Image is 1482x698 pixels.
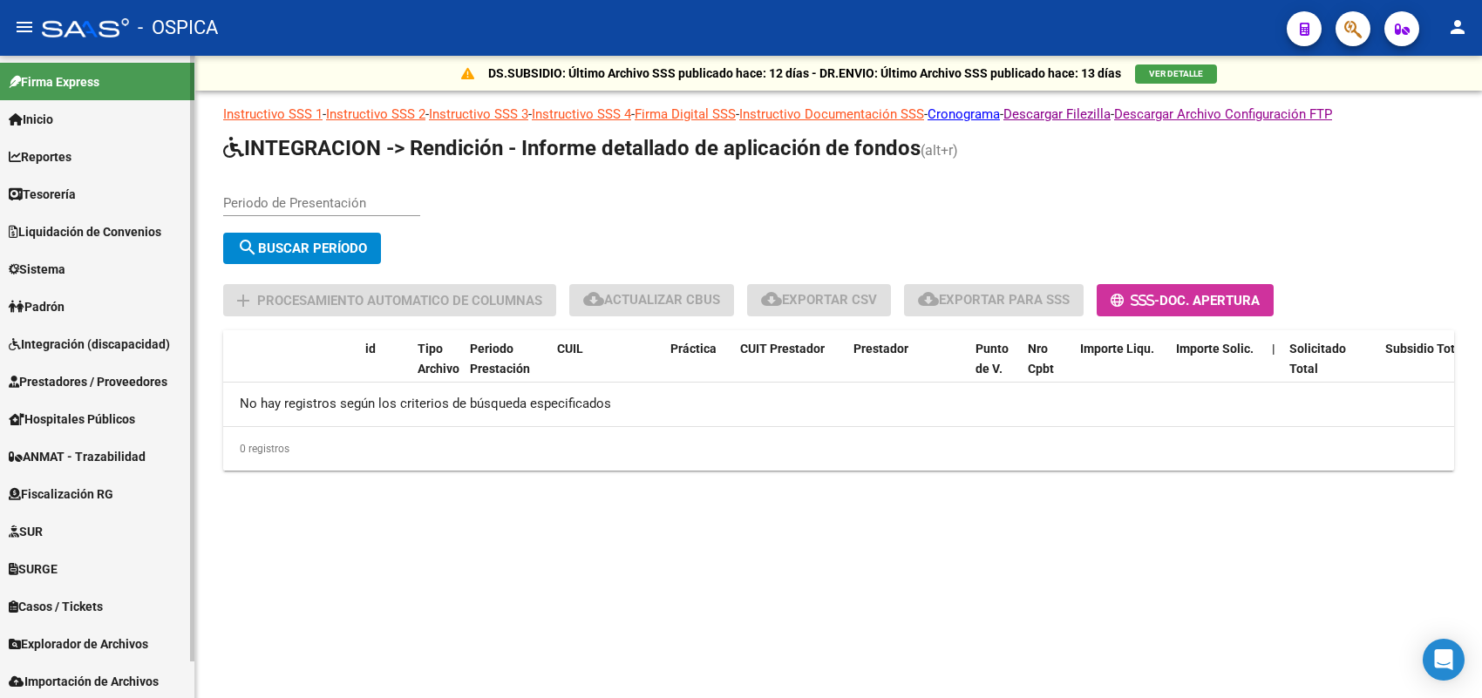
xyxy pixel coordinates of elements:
[418,342,459,376] span: Tipo Archivo
[1265,330,1282,407] datatable-header-cell: |
[1149,69,1203,78] span: VER DETALLE
[14,17,35,37] mat-icon: menu
[532,106,631,122] a: Instructivo SSS 4
[488,64,1121,83] p: DS.SUBSIDIO: Último Archivo SSS publicado hace: 12 días - DR.ENVIO: Último Archivo SSS publicado ...
[1111,293,1159,308] span: -
[9,222,161,241] span: Liquidación de Convenios
[237,237,258,258] mat-icon: search
[223,284,556,316] button: Procesamiento automatico de columnas
[1176,342,1254,356] span: Importe Solic.
[904,284,1084,316] button: Exportar para SSS
[583,292,720,308] span: Actualizar CBUs
[9,672,159,691] span: Importación de Archivos
[853,342,908,356] span: Prestador
[928,106,1000,122] a: Cronograma
[1080,342,1154,356] span: Importe Liqu.
[9,297,65,316] span: Padrón
[429,106,528,122] a: Instructivo SSS 3
[635,106,736,122] a: Firma Digital SSS
[1159,293,1260,308] span: Doc. Apertura
[237,241,367,256] span: Buscar Período
[670,342,717,356] span: Práctica
[9,559,58,579] span: SURGE
[918,288,939,309] mat-icon: cloud_download
[9,634,148,654] span: Explorador de Archivos
[1423,639,1465,681] div: Open Intercom Messenger
[1282,330,1378,407] datatable-header-cell: Solicitado Total
[1028,342,1054,376] span: Nro Cpbt
[358,330,411,407] datatable-header-cell: id
[1385,342,1465,356] span: Subsidio Total
[1272,342,1275,356] span: |
[223,105,1454,124] p: - - - - - - - -
[138,9,218,47] span: - OSPICA
[9,72,99,91] span: Firma Express
[550,330,663,407] datatable-header-cell: CUIL
[9,597,103,616] span: Casos / Tickets
[223,427,1454,471] div: 0 registros
[1021,330,1073,407] datatable-header-cell: Nro Cpbt
[9,147,71,166] span: Reportes
[583,288,604,309] mat-icon: cloud_download
[365,342,376,356] span: id
[663,330,733,407] datatable-header-cell: Práctica
[1073,330,1169,407] datatable-header-cell: Importe Liqu.
[739,106,924,122] a: Instructivo Documentación SSS
[223,106,323,122] a: Instructivo SSS 1
[1003,106,1111,122] a: Descargar Filezilla
[223,136,921,160] span: INTEGRACION -> Rendición - Informe detallado de aplicación de fondos
[918,292,1070,308] span: Exportar para SSS
[1378,330,1474,407] datatable-header-cell: Subsidio Total
[740,342,825,356] span: CUIT Prestador
[463,330,550,407] datatable-header-cell: Periodo Prestación
[233,290,254,311] mat-icon: add
[411,330,463,407] datatable-header-cell: Tipo Archivo
[9,372,167,391] span: Prestadores / Proveedores
[9,447,146,466] span: ANMAT - Trazabilidad
[846,330,969,407] datatable-header-cell: Prestador
[9,485,113,504] span: Fiscalización RG
[1289,342,1346,376] span: Solicitado Total
[1114,106,1332,122] a: Descargar Archivo Configuración FTP
[761,288,782,309] mat-icon: cloud_download
[921,142,958,159] span: (alt+r)
[223,383,1454,426] div: No hay registros según los criterios de búsqueda especificados
[1169,330,1265,407] datatable-header-cell: Importe Solic.
[747,284,891,316] button: Exportar CSV
[733,330,846,407] datatable-header-cell: CUIT Prestador
[969,330,1021,407] datatable-header-cell: Punto de V.
[9,260,65,279] span: Sistema
[9,185,76,204] span: Tesorería
[257,293,542,308] span: Procesamiento automatico de columnas
[9,335,170,354] span: Integración (discapacidad)
[223,233,381,264] button: Buscar Período
[761,292,877,308] span: Exportar CSV
[569,284,734,316] button: Actualizar CBUs
[976,342,1009,376] span: Punto de V.
[1097,284,1274,316] button: -Doc. Apertura
[9,410,135,429] span: Hospitales Públicos
[326,106,425,122] a: Instructivo SSS 2
[9,522,43,541] span: SUR
[557,342,583,356] span: CUIL
[1447,17,1468,37] mat-icon: person
[9,110,53,129] span: Inicio
[1135,64,1217,84] button: VER DETALLE
[470,342,530,376] span: Periodo Prestación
